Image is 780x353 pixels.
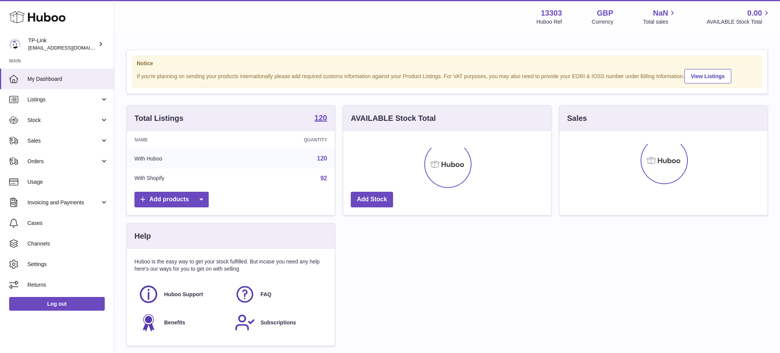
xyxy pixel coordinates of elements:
[567,113,587,124] h3: Sales
[9,39,21,50] img: internalAdmin-13303@internal.huboo.com
[134,231,151,241] h3: Help
[317,155,327,162] a: 120
[134,258,327,273] p: Huboo is the easy way to get your stock fulfilled. But incase you need any help here's our ways f...
[235,284,323,305] a: FAQ
[27,220,108,227] span: Cases
[235,312,323,333] a: Subscriptions
[315,114,327,123] a: 120
[239,131,335,149] th: Quantity
[127,149,239,168] td: With Huboo
[134,192,209,207] a: Add products
[138,312,227,333] a: Benefits
[27,281,108,289] span: Returns
[127,131,239,149] th: Name
[351,113,436,124] h3: AVAILABLE Stock Total
[27,137,100,144] span: Sales
[643,18,677,26] span: Total sales
[261,319,296,326] span: Subscriptions
[261,291,272,298] span: FAQ
[27,96,100,103] span: Listings
[320,175,327,181] a: 92
[747,8,762,18] span: 0.00
[28,45,112,51] span: [EMAIL_ADDRESS][DOMAIN_NAME]
[27,117,100,124] span: Stock
[706,18,771,26] span: AVAILABLE Stock Total
[134,113,184,124] h3: Total Listings
[653,8,668,18] span: NaN
[164,319,185,326] span: Benefits
[597,8,613,18] strong: GBP
[27,240,108,247] span: Channels
[541,8,562,18] strong: 13303
[643,8,677,26] a: NaN Total sales
[684,69,731,83] a: View Listings
[127,168,239,188] td: With Shopify
[706,8,771,26] a: 0.00 AVAILABLE Stock Total
[592,18,614,26] div: Currency
[28,37,97,51] div: TP-Link
[137,60,758,67] strong: Notice
[164,291,203,298] span: Huboo Support
[9,297,105,311] a: Log out
[537,18,562,26] div: Huboo Ref
[138,284,227,305] a: Huboo Support
[27,199,100,206] span: Invoicing and Payments
[315,114,327,122] strong: 120
[27,75,108,83] span: My Dashboard
[137,68,758,83] div: If you're planning on sending your products internationally please add required customs informati...
[351,192,393,207] a: Add Stock
[27,158,100,165] span: Orders
[27,261,108,268] span: Settings
[27,178,108,186] span: Usage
